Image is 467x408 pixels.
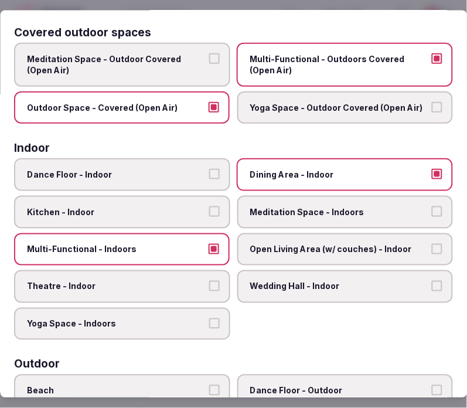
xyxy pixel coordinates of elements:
[432,53,442,64] button: Multi-Functional - Outdoors Covered (Open Air)
[432,386,442,396] button: Dance Floor - Outdoor
[14,359,60,370] h3: Outdoor
[432,244,442,254] button: Open Living Area (w/ couches) - Indoor
[14,27,151,38] h3: Covered outdoor spaces
[432,206,442,217] button: Meditation Space - Indoors
[250,281,429,293] span: Wedding Hall - Indoor
[27,318,206,330] span: Yoga Space - Indoors
[14,143,50,154] h3: Indoor
[27,244,206,256] span: Multi-Functional - Indoors
[27,206,206,218] span: Kitchen - Indoor
[250,386,429,397] span: Dance Floor - Outdoor
[250,102,429,114] span: Yoga Space - Outdoor Covered (Open Air)
[27,281,206,293] span: Theatre - Indoor
[250,244,429,256] span: Open Living Area (w/ couches) - Indoor
[209,281,220,292] button: Theatre - Indoor
[432,169,442,180] button: Dining Area - Indoor
[209,169,220,180] button: Dance Floor - Indoor
[27,102,206,114] span: Outdoor Space - Covered (Open Air)
[209,244,220,254] button: Multi-Functional - Indoors
[27,386,206,397] span: Beach
[432,281,442,292] button: Wedding Hall - Indoor
[250,53,429,76] span: Multi-Functional - Outdoors Covered (Open Air)
[209,102,220,113] button: Outdoor Space - Covered (Open Air)
[250,169,429,181] span: Dining Area - Indoor
[432,102,442,113] button: Yoga Space - Outdoor Covered (Open Air)
[209,318,220,329] button: Yoga Space - Indoors
[209,53,220,64] button: Meditation Space - Outdoor Covered (Open Air)
[209,206,220,217] button: Kitchen - Indoor
[27,53,206,76] span: Meditation Space - Outdoor Covered (Open Air)
[250,206,429,218] span: Meditation Space - Indoors
[27,169,206,181] span: Dance Floor - Indoor
[209,386,220,396] button: Beach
